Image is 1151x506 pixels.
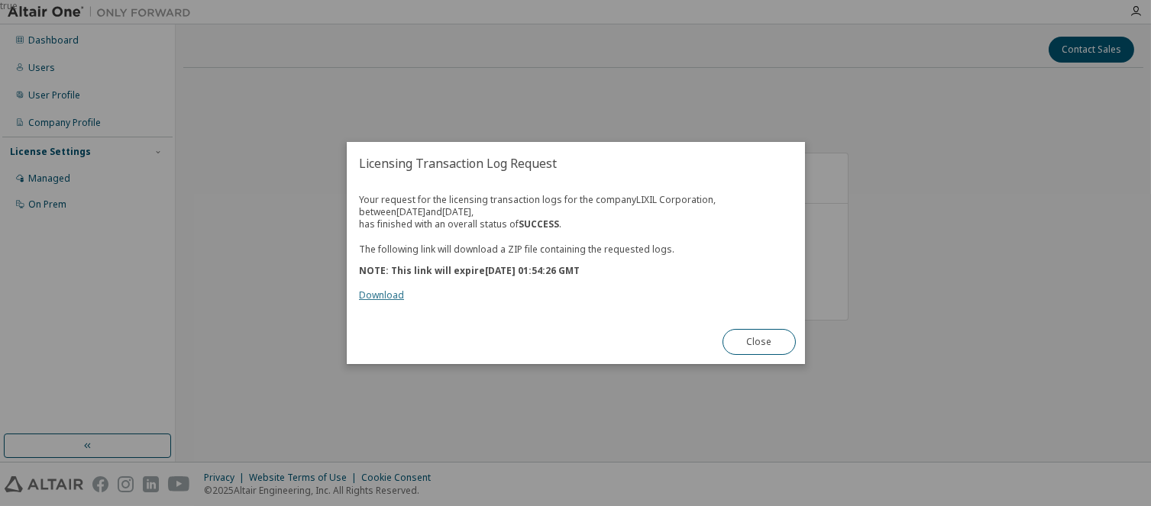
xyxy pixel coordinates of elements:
p: The following link will download a ZIP file containing the requested logs. [359,243,793,256]
div: Your request for the licensing transaction logs for the company LIXIL Corporation , between [DATE... [359,194,793,301]
b: NOTE: This link will expire [DATE] 01:54:26 GMT [359,264,580,277]
h2: Licensing Transaction Log Request [347,142,805,185]
button: Close [723,329,796,355]
a: Download [359,288,404,301]
b: SUCCESS [519,218,559,230]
